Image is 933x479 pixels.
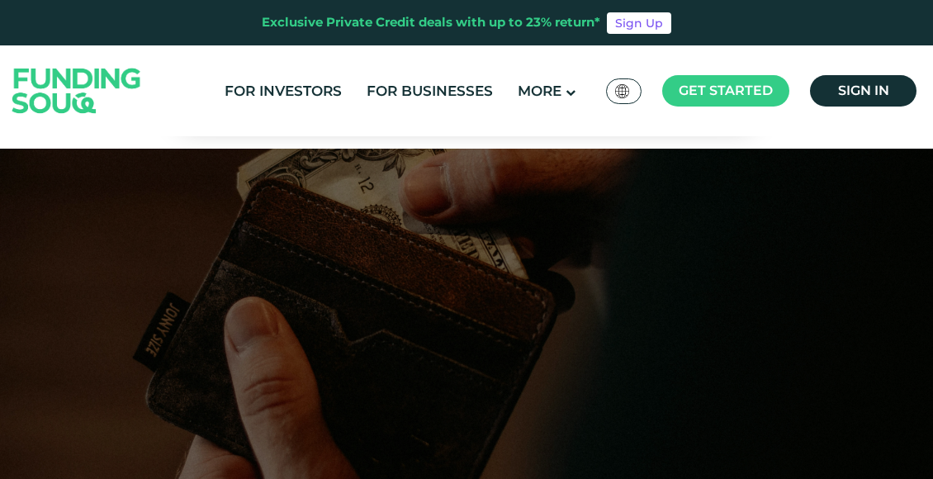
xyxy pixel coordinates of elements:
img: SA Flag [615,84,630,98]
a: For Investors [220,78,346,105]
span: Get started [679,83,773,98]
a: Sign in [810,75,916,107]
span: Sign in [838,83,889,98]
a: For Businesses [362,78,497,105]
span: More [518,83,561,99]
div: Exclusive Private Credit deals with up to 23% return* [262,13,600,32]
a: Sign Up [607,12,671,34]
